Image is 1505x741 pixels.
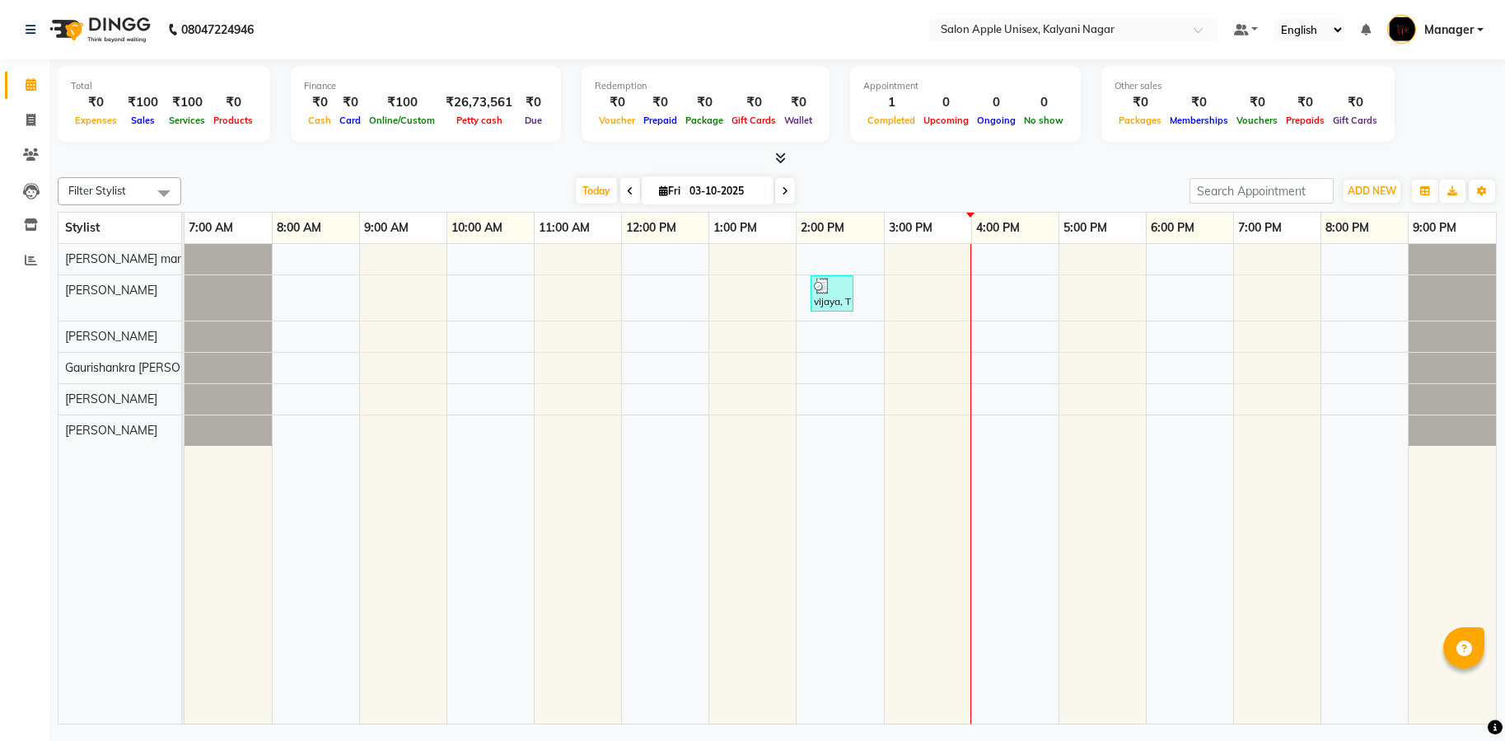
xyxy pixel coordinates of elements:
[1329,115,1381,126] span: Gift Cards
[1348,185,1396,197] span: ADD NEW
[919,115,973,126] span: Upcoming
[973,115,1020,126] span: Ongoing
[780,115,816,126] span: Wallet
[1409,216,1461,240] a: 9:00 PM
[71,93,121,112] div: ₹0
[452,115,507,126] span: Petty cash
[1166,115,1232,126] span: Memberships
[185,216,237,240] a: 7:00 AM
[780,93,816,112] div: ₹0
[709,216,761,240] a: 1:00 PM
[365,115,439,126] span: Online/Custom
[1166,93,1232,112] div: ₹0
[439,93,519,112] div: ₹26,73,561
[209,93,257,112] div: ₹0
[885,216,937,240] a: 3:00 PM
[919,93,973,112] div: 0
[863,79,1068,93] div: Appointment
[972,216,1024,240] a: 4:00 PM
[365,93,439,112] div: ₹100
[65,360,231,375] span: Gaurishankra [PERSON_NAME]
[273,216,325,240] a: 8:00 AM
[65,220,100,235] span: Stylist
[1020,93,1068,112] div: 0
[1115,115,1166,126] span: Packages
[1424,21,1474,39] span: Manager
[685,179,767,204] input: 2025-10-03
[863,115,919,126] span: Completed
[1436,675,1489,725] iframe: chat widget
[71,79,257,93] div: Total
[209,115,257,126] span: Products
[1115,79,1381,93] div: Other sales
[521,115,546,126] span: Due
[595,93,639,112] div: ₹0
[595,79,816,93] div: Redemption
[655,185,685,197] span: Fri
[812,278,852,309] div: vijaya, TK01, 02:10 PM-02:40 PM, Threading - Eyebrows - [DEMOGRAPHIC_DATA],Threading - Upper lips...
[1190,178,1334,204] input: Search Appointment
[797,216,848,240] a: 2:00 PM
[181,7,254,53] b: 08047224946
[1232,93,1282,112] div: ₹0
[335,115,365,126] span: Card
[535,216,594,240] a: 11:00 AM
[639,93,681,112] div: ₹0
[1329,93,1381,112] div: ₹0
[65,251,208,266] span: [PERSON_NAME] manager
[595,115,639,126] span: Voucher
[1282,93,1329,112] div: ₹0
[1147,216,1199,240] a: 6:00 PM
[304,79,548,93] div: Finance
[42,7,155,53] img: logo
[622,216,680,240] a: 12:00 PM
[1321,216,1373,240] a: 8:00 PM
[65,283,157,298] span: [PERSON_NAME]
[71,115,121,126] span: Expenses
[447,216,507,240] a: 10:00 AM
[576,178,617,204] span: Today
[165,93,209,112] div: ₹100
[727,115,780,126] span: Gift Cards
[360,216,413,240] a: 9:00 AM
[1387,15,1416,44] img: Manager
[121,93,165,112] div: ₹100
[304,115,335,126] span: Cash
[681,115,727,126] span: Package
[65,423,157,438] span: [PERSON_NAME]
[335,93,365,112] div: ₹0
[1232,115,1282,126] span: Vouchers
[681,93,727,112] div: ₹0
[639,115,681,126] span: Prepaid
[1059,216,1111,240] a: 5:00 PM
[65,329,157,344] span: [PERSON_NAME]
[973,93,1020,112] div: 0
[519,93,548,112] div: ₹0
[304,93,335,112] div: ₹0
[1020,115,1068,126] span: No show
[1115,93,1166,112] div: ₹0
[165,115,209,126] span: Services
[863,93,919,112] div: 1
[1282,115,1329,126] span: Prepaids
[65,392,157,406] span: [PERSON_NAME]
[1234,216,1286,240] a: 7:00 PM
[127,115,159,126] span: Sales
[727,93,780,112] div: ₹0
[68,184,126,197] span: Filter Stylist
[1344,180,1400,203] button: ADD NEW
